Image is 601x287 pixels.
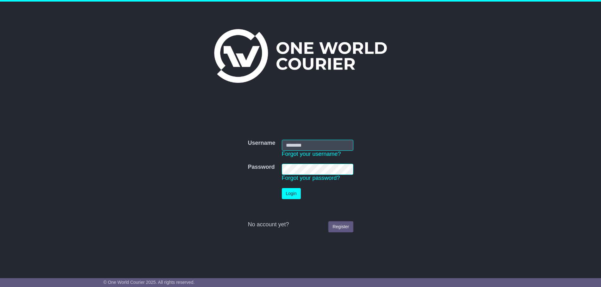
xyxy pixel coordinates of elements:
label: Password [248,164,275,171]
div: No account yet? [248,221,353,228]
button: Login [282,188,301,199]
a: Register [328,221,353,232]
a: Forgot your password? [282,175,340,181]
a: Forgot your username? [282,151,341,157]
span: © One World Courier 2025. All rights reserved. [103,280,195,285]
label: Username [248,140,275,147]
img: One World [214,29,387,83]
